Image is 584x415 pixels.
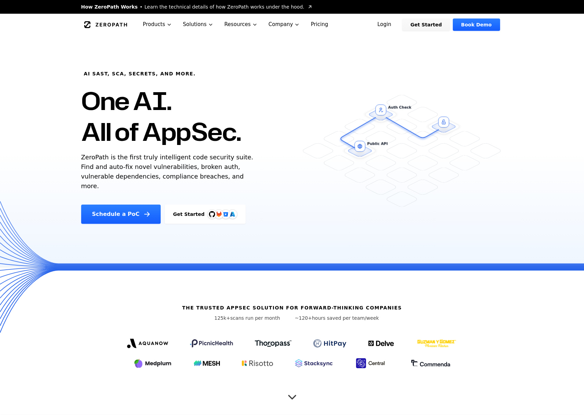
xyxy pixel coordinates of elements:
img: GYG [417,335,457,352]
a: Pricing [305,14,334,35]
img: GitLab [212,207,226,221]
button: Resources [219,14,263,35]
img: Central [355,357,389,369]
button: Solutions [177,14,219,35]
span: Learn the technical details of how ZeroPath works under the hood. [145,3,305,10]
button: Products [137,14,177,35]
span: How ZeroPath Works [81,3,138,10]
img: Medplum [134,358,172,369]
svg: Bitbucket [222,210,229,218]
img: Mesh [194,361,220,366]
h6: The Trusted AppSec solution for forward-thinking companies [182,304,402,311]
a: Get StartedGitHubGitLabAzure [165,205,246,224]
span: ~120+ [295,315,312,321]
img: Thoropass [255,340,291,347]
h1: One AI. All of AppSec. [81,85,241,147]
a: How ZeroPath WorksLearn the technical details of how ZeroPath works under the hood. [81,3,313,10]
img: Stacksync [295,359,333,367]
nav: Global [73,14,511,35]
span: 125k+ [214,315,231,321]
button: Scroll to next section [285,388,299,402]
p: ZeroPath is the first truly intelligent code security suite. Find and auto-fix novel vulnerabilit... [81,152,257,191]
h6: AI SAST, SCA, Secrets, and more. [84,70,196,77]
p: scans run per month [205,315,289,321]
button: Company [263,14,306,35]
img: Azure [230,211,235,217]
img: GitHub [209,211,215,217]
a: Book Demo [453,19,500,31]
a: Login [369,19,400,31]
p: hours saved per team/week [295,315,379,321]
a: Schedule a PoC [81,205,161,224]
a: Get Started [402,19,450,31]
